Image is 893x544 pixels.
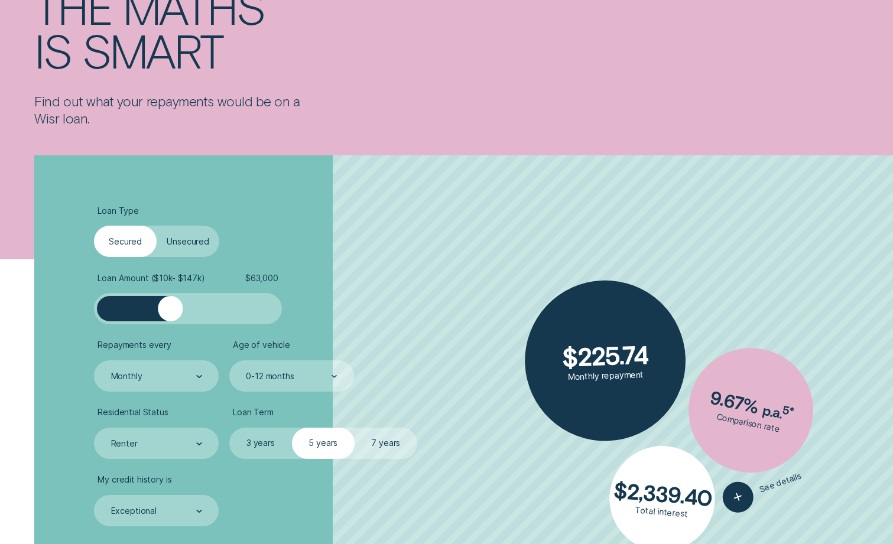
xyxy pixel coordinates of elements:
p: Find out what your repayments would be on a Wisr loan. [34,93,306,126]
label: 5 years [292,428,355,459]
span: See details [758,470,802,494]
label: Unsecured [157,226,219,257]
label: 7 years [355,428,417,459]
span: My credit history is [98,474,171,485]
span: Loan Term [233,407,274,418]
div: smart [82,28,223,72]
span: $ 63,000 [245,273,278,284]
span: Loan Amount ( $10k - $147k ) [98,273,204,284]
span: Repayments every [98,340,171,350]
label: 3 years [229,428,292,459]
button: See details [718,461,805,517]
div: is [34,28,71,72]
div: Monthly [111,371,142,382]
div: Exceptional [111,506,157,516]
div: 0-12 months [246,371,294,382]
span: Residential Status [98,407,168,418]
span: Age of vehicle [233,340,290,350]
div: Renter [111,438,138,449]
label: Secured [94,226,157,257]
span: Loan Type [98,206,139,216]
